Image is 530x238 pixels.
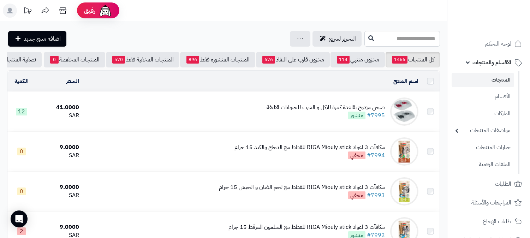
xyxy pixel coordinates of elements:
[393,77,418,85] a: اسم المنتج
[495,179,511,189] span: الطلبات
[38,151,79,160] div: SAR
[367,111,385,120] a: #7995
[482,5,523,20] img: logo-2.png
[44,52,105,67] a: المنتجات المخفضة0
[471,198,511,208] span: المراجعات والأسئلة
[219,183,385,191] div: مكافآت 3 اعواد RIGA Miouly stick للقطط مع لحم الضان و الحبش 15 جرام
[390,97,418,126] img: صحن مزدوج بقاعدة كبيرة للاكل و الشرب للحيوانات الاليفة
[38,112,79,120] div: SAR
[17,227,26,235] span: 2
[330,52,385,67] a: مخزون منتهي114
[66,77,79,85] a: السعر
[312,31,362,47] a: التحرير لسريع
[19,4,36,19] a: تحديثات المنصة
[38,183,79,191] div: 9.0000
[452,175,526,192] a: الطلبات
[14,77,29,85] a: الكمية
[452,213,526,230] a: طلبات الإرجاع
[452,123,514,138] a: مواصفات المنتجات
[367,191,385,200] a: #7993
[186,56,199,64] span: 896
[452,194,526,211] a: المراجعات والأسئلة
[390,177,418,206] img: مكافآت 3 اعواد RIGA Miouly stick للقطط مع لحم الضان و الحبش 15 جرام
[256,52,330,67] a: مخزون قارب على النفاذ676
[106,52,179,67] a: المنتجات المخفية فقط570
[112,56,125,64] span: 570
[329,35,356,43] span: التحرير لسريع
[452,35,526,52] a: لوحة التحكم
[367,151,385,160] a: #7994
[452,73,514,87] a: المنتجات
[8,31,66,47] a: اضافة منتج جديد
[17,188,26,195] span: 0
[2,55,36,64] span: تصفية المنتجات
[38,103,79,112] div: 41.0000
[84,6,95,15] span: رفيق
[483,216,511,226] span: طلبات الإرجاع
[11,210,28,227] div: Open Intercom Messenger
[452,140,514,155] a: خيارات المنتجات
[337,56,350,64] span: 114
[452,157,514,172] a: الملفات الرقمية
[16,108,27,115] span: 12
[348,151,365,159] span: مخفي
[452,89,514,104] a: الأقسام
[234,143,385,151] div: مكافآت 3 اعواد RIGA Miouly stick للقطط مع الدجاج والكبد 15 جرام
[452,106,514,121] a: الماركات
[38,143,79,151] div: 9.0000
[38,191,79,200] div: SAR
[262,56,275,64] span: 676
[38,223,79,231] div: 9.0000
[390,137,418,166] img: مكافآت 3 اعواد RIGA Miouly stick للقطط مع الدجاج والكبد 15 جرام
[50,56,59,64] span: 0
[24,35,61,43] span: اضافة منتج جديد
[267,103,385,112] div: صحن مزدوج بقاعدة كبيرة للاكل و الشرب للحيوانات الاليفة
[485,39,511,49] span: لوحة التحكم
[98,4,112,18] img: ai-face.png
[392,56,407,64] span: 1466
[472,58,511,67] span: الأقسام والمنتجات
[228,223,385,231] div: مكافآت 3 اعواد RIGA Miouly stick للقطط مع السلمون المرقط 15 جرام
[348,191,365,199] span: مخفي
[180,52,255,67] a: المنتجات المنشورة فقط896
[386,52,440,67] a: كل المنتجات1466
[17,148,26,155] span: 0
[348,112,365,119] span: منشور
